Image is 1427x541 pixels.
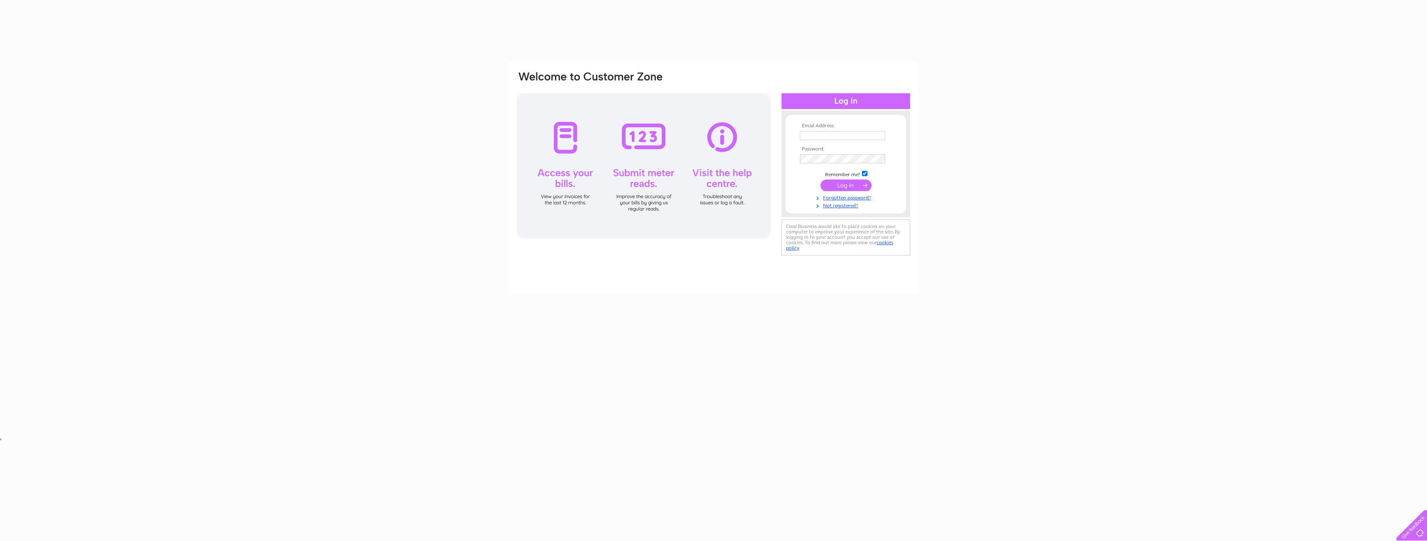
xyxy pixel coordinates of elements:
th: Email Address: [798,123,894,129]
div: Clear Business would like to place cookies on your computer to improve your experience of the sit... [782,219,910,255]
a: Forgotten password? [800,193,894,201]
a: cookies policy [786,240,893,251]
a: Not registered? [800,201,894,209]
th: Password: [798,146,894,152]
input: Submit [821,180,872,191]
td: Remember me? [798,170,894,178]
